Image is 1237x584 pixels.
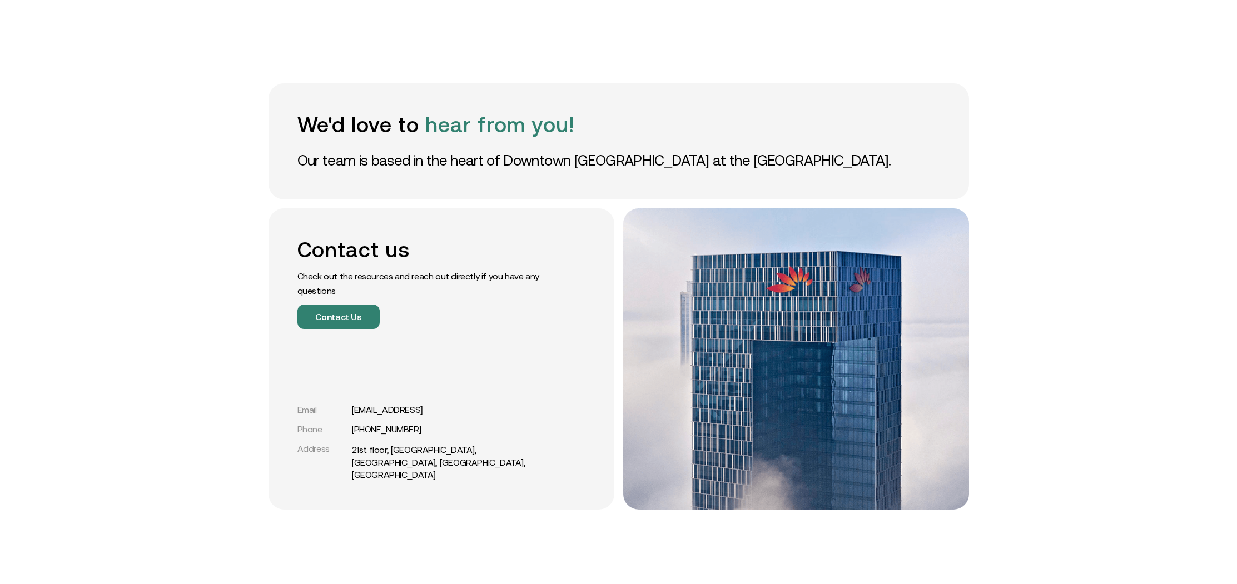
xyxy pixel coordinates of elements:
div: Email [297,405,347,415]
div: Phone [297,424,347,435]
a: [EMAIL_ADDRESS] [352,405,423,415]
button: Contact Us [297,305,380,329]
div: Address [297,443,347,454]
img: office [623,208,969,510]
span: hear from you! [425,113,574,137]
a: [PHONE_NUMBER] [352,424,421,435]
p: Our team is based in the heart of Downtown [GEOGRAPHIC_DATA] at the [GEOGRAPHIC_DATA]. [297,151,940,171]
h2: Contact us [297,237,548,262]
a: 21st floor, [GEOGRAPHIC_DATA], [GEOGRAPHIC_DATA], [GEOGRAPHIC_DATA], [GEOGRAPHIC_DATA] [352,443,548,481]
h1: We'd love to [297,112,940,137]
p: Check out the resources and reach out directly if you have any questions [297,269,548,298]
